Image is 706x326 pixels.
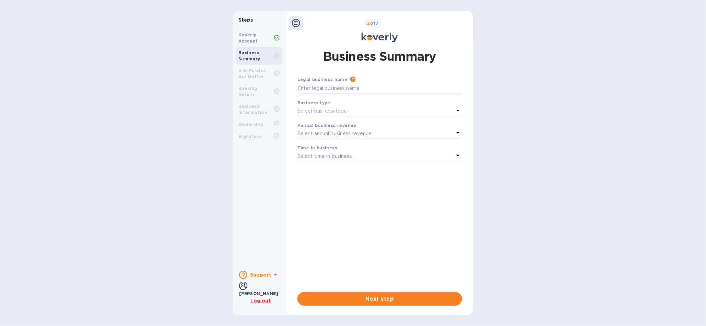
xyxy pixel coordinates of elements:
p: Select time in business [297,153,352,160]
b: Business Summary [238,50,260,61]
button: Next step [297,292,462,306]
b: Support [250,272,271,278]
p: Select business type [297,107,347,115]
b: Signature [238,134,262,139]
b: [PERSON_NAME] [239,291,278,296]
b: Legal business name [297,77,348,82]
u: Log out [250,298,271,303]
b: Banking Details [238,86,258,97]
b: Steps [238,17,253,23]
b: Business type [297,100,330,105]
p: Select annual business revenue [297,130,372,137]
b: U.S. Patriot Act Notice [238,68,266,79]
span: 2 [367,21,370,26]
b: Ownership [238,122,263,127]
b: of 7 [367,21,379,26]
span: Next step [303,295,457,303]
b: Annual business revenue [297,123,356,128]
h1: Business Summary [323,48,436,65]
b: Business Information [238,104,267,115]
input: Enter legal business name [297,83,462,94]
b: Koverly Account [238,32,258,44]
b: Time in business [297,145,337,150]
